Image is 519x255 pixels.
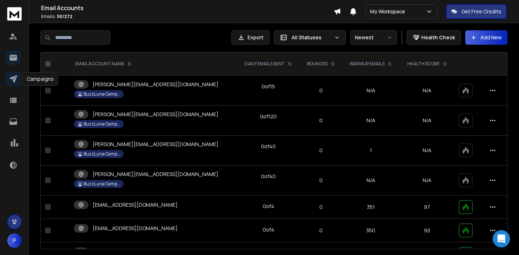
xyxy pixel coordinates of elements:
td: N/A [342,106,400,136]
p: N/A [404,87,450,94]
p: [PERSON_NAME][EMAIL_ADDRESS][DOMAIN_NAME] [93,81,218,88]
p: All Statuses [292,34,331,41]
p: N/A [404,147,450,154]
button: P [7,233,22,248]
div: 0 of 4 [263,203,274,210]
button: Add New [465,30,507,45]
div: EMAIL ACCOUNT NAME [75,61,132,67]
p: 0 [304,203,338,211]
td: N/A [342,166,400,195]
p: [PERSON_NAME][EMAIL_ADDRESS][DOMAIN_NAME] [93,171,218,178]
p: [EMAIL_ADDRESS][DOMAIN_NAME] [93,201,178,208]
td: 97 [400,195,454,219]
p: [PERSON_NAME][EMAIL_ADDRESS][DOMAIN_NAME] [93,111,218,118]
div: Campaigns [22,72,58,86]
p: 0 [304,177,338,184]
img: logo [7,7,22,21]
p: WARMUP EMAILS [350,61,385,67]
h1: Email Accounts [41,4,334,12]
p: 0 [304,227,338,234]
div: Open Intercom Messenger [493,230,510,247]
span: 50 / 272 [57,13,72,19]
p: Emails : [41,14,334,19]
p: 0 [304,117,338,124]
p: HEALTH SCORE [407,61,440,67]
td: N/A [342,76,400,106]
p: Health Check [421,34,455,41]
p: BuzzLuna Campaigns [84,181,120,187]
p: BuzzLuna Campaigns [84,121,120,127]
p: BuzzLuna Campaigns [84,91,120,97]
p: 0 [304,87,338,94]
p: My Workspace [370,8,408,15]
p: BuzzLuna Campaigns [84,151,120,157]
p: N/A [404,117,450,124]
p: BOUNCES [307,61,328,67]
div: 0 of 15 [262,83,275,90]
div: 0 of 40 [261,173,276,180]
p: [EMAIL_ADDRESS][DOMAIN_NAME] [93,225,178,232]
div: 0 of 40 [261,143,276,150]
p: Get Free Credits [461,8,501,15]
div: 0 of 4 [263,226,274,233]
td: 351 [342,195,400,219]
p: N/A [404,177,450,184]
button: Export [231,30,270,45]
td: 92 [400,219,454,242]
p: DAILY EMAILS SENT [245,61,285,67]
td: 350 [342,219,400,242]
td: 1 [342,136,400,166]
button: Health Check [407,30,461,45]
p: [PERSON_NAME][EMAIL_ADDRESS][DOMAIN_NAME] [93,141,218,148]
div: 0 of 120 [260,113,277,120]
p: 0 [304,147,338,154]
button: Newest [350,30,397,45]
button: Get Free Credits [446,4,506,19]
